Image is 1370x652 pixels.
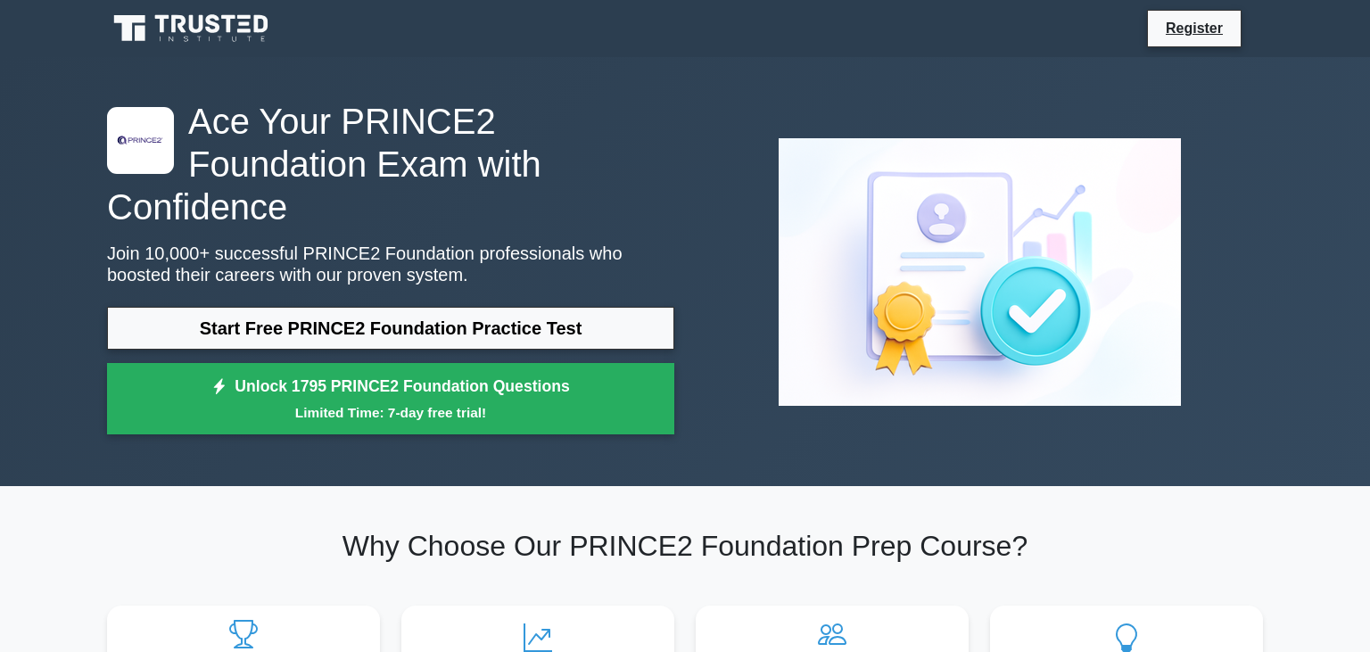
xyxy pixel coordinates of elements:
[107,307,674,350] a: Start Free PRINCE2 Foundation Practice Test
[107,100,674,228] h1: Ace Your PRINCE2 Foundation Exam with Confidence
[107,243,674,285] p: Join 10,000+ successful PRINCE2 Foundation professionals who boosted their careers with our prove...
[129,402,652,423] small: Limited Time: 7-day free trial!
[764,124,1195,420] img: PRINCE2 Foundation Preview
[1155,17,1234,39] a: Register
[107,363,674,434] a: Unlock 1795 PRINCE2 Foundation QuestionsLimited Time: 7-day free trial!
[107,529,1263,563] h2: Why Choose Our PRINCE2 Foundation Prep Course?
